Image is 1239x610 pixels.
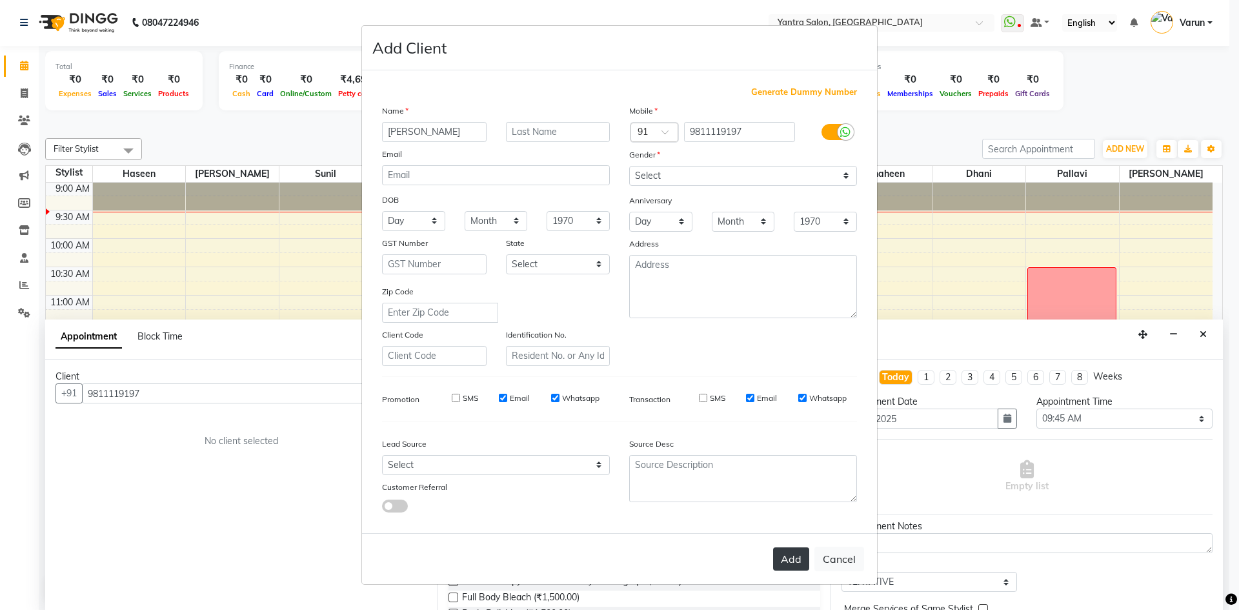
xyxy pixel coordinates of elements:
button: Add [773,547,809,571]
label: Whatsapp [562,392,599,404]
label: DOB [382,194,399,206]
label: Client Code [382,329,423,341]
label: Anniversary [629,195,672,207]
label: GST Number [382,238,428,249]
input: GST Number [382,254,487,274]
label: Source Desc [629,438,674,450]
label: Lead Source [382,438,427,450]
span: Generate Dummy Number [751,86,857,99]
label: Mobile [629,105,658,117]
h4: Add Client [372,36,447,59]
label: Whatsapp [809,392,847,404]
label: Promotion [382,394,419,405]
label: Email [510,392,530,404]
input: Email [382,165,610,185]
label: Name [382,105,408,117]
input: Enter Zip Code [382,303,498,323]
label: Gender [629,149,660,161]
label: SMS [463,392,478,404]
input: First Name [382,122,487,142]
label: Email [382,148,402,160]
label: Customer Referral [382,482,447,493]
input: Mobile [684,122,796,142]
label: Transaction [629,394,670,405]
input: Last Name [506,122,610,142]
label: Address [629,238,659,250]
input: Resident No. or Any Id [506,346,610,366]
label: State [506,238,525,249]
label: Zip Code [382,286,414,298]
label: Email [757,392,777,404]
label: SMS [710,392,725,404]
label: Identification No. [506,329,567,341]
button: Cancel [814,547,864,571]
input: Client Code [382,346,487,366]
